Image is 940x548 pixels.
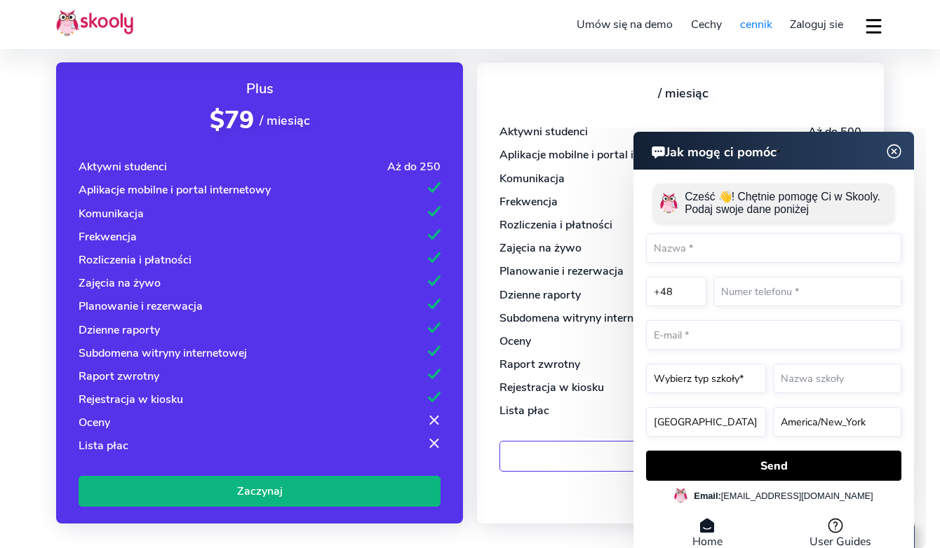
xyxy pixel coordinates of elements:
[731,13,781,36] a: cennik
[210,104,254,137] span: $79
[499,403,549,418] div: Lista płac
[79,182,271,198] div: Aplikacje mobilne i portal internetowy
[79,229,137,245] div: Frekwencja
[808,124,861,139] div: Aż do 500
[499,441,861,471] a: Zaczynaj
[79,252,192,268] div: Rozliczenia i płatności
[79,476,441,506] a: Zaczynaj
[79,206,144,221] div: Komunikacja
[499,240,582,256] div: Zajęcia na żywo
[499,310,668,326] div: Subdomena witryny internetowej
[79,392,183,407] div: Rejestracja w kiosku
[568,13,683,36] a: Umów się na demo
[499,380,604,395] div: Rejestracja w kiosku
[682,13,731,36] a: Cechy
[740,17,772,32] span: cennik
[499,217,612,233] div: Rozliczenia i płatności
[260,112,310,129] span: / miesiąc
[499,147,692,163] div: Aplikacje mobilne i portal internetowy
[79,159,167,174] div: Aktywni studenci
[79,322,160,338] div: Dzienne raporty
[56,9,133,36] img: Skooly
[790,17,843,32] span: Zaloguj sie
[864,10,884,42] button: dropdown menu
[79,79,441,98] div: Plus
[387,159,441,174] div: Aż do 250
[499,287,581,303] div: Dzienne raporty
[499,194,558,210] div: Frekwencja
[499,357,580,372] div: Raport zwrotny
[499,171,565,186] div: Komunikacja
[499,334,531,349] div: Oceny
[79,299,203,314] div: Planowanie i rezerwacja
[79,345,247,361] div: Subdomena witryny internetowej
[79,275,161,291] div: Zajęcia na żywo
[658,85,709,102] span: / miesiąc
[781,13,852,36] a: Zaloguj sie
[499,124,588,139] div: Aktywni studenci
[499,263,624,279] div: Planowanie i rezerwacja
[79,369,159,384] div: Raport zwrotny
[79,438,128,453] div: Lista płac
[79,415,110,430] div: Oceny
